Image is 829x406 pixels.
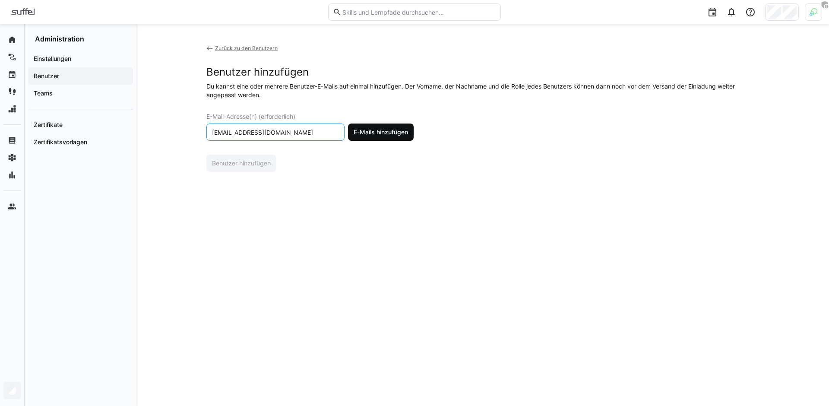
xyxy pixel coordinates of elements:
[215,45,278,52] div: Zurück zu den Benutzern
[206,66,759,79] div: Benutzer hinzufügen
[352,128,409,136] span: E-Mails hinzufügen
[206,155,276,172] button: Benutzer hinzufügen
[206,82,759,99] div: Du kannst eine oder mehrere Benutzer-E-Mails auf einmal hinzufügen. Der Vorname, der Nachname und...
[342,8,496,16] input: Skills und Lernpfade durchsuchen…
[211,128,340,136] input: E-Mail eingeben oder E-Mail-Liste einfügen
[211,159,272,168] span: Benutzer hinzufügen
[206,113,295,120] span: E-Mail-Adresse(n) (erforderlich)
[348,124,414,141] button: E-Mails hinzufügen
